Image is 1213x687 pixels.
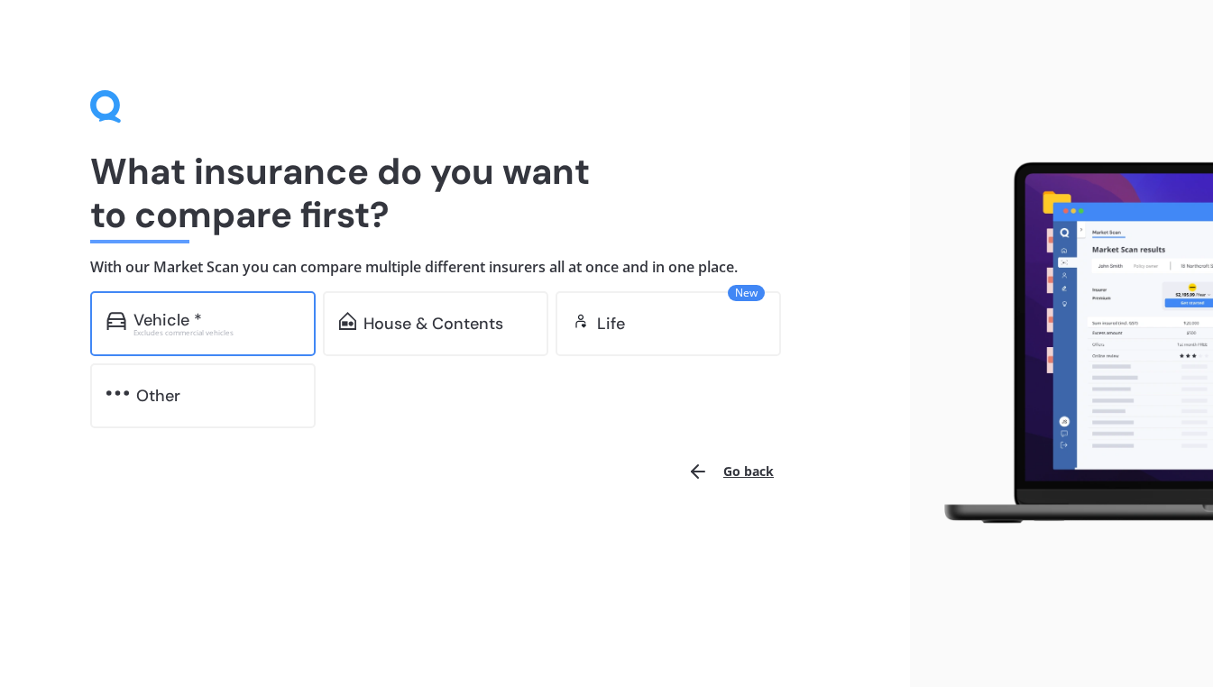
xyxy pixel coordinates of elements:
[363,315,503,333] div: House & Contents
[133,311,202,329] div: Vehicle *
[106,312,126,330] img: car.f15378c7a67c060ca3f3.svg
[90,150,820,236] h1: What insurance do you want to compare first?
[676,450,785,493] button: Go back
[924,154,1213,533] img: laptop.webp
[133,329,299,336] div: Excludes commercial vehicles
[90,258,820,277] h4: With our Market Scan you can compare multiple different insurers all at once and in one place.
[106,384,129,402] img: other.81dba5aafe580aa69f38.svg
[572,312,590,330] img: life.f720d6a2d7cdcd3ad642.svg
[136,387,180,405] div: Other
[597,315,625,333] div: Life
[339,312,356,330] img: home-and-contents.b802091223b8502ef2dd.svg
[728,285,765,301] span: New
